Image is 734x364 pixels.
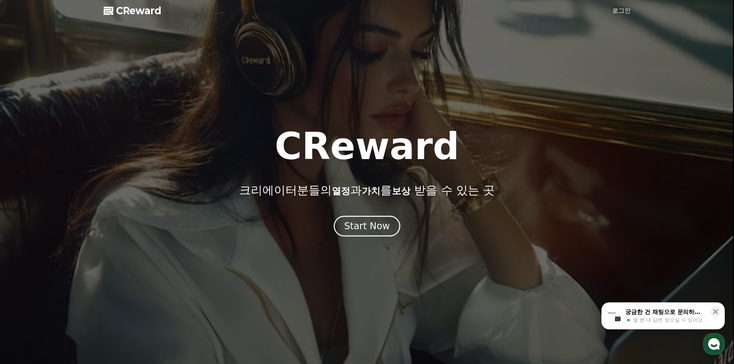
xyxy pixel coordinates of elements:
[334,223,400,231] a: Start Now
[362,186,380,196] span: 가치
[275,128,459,165] h1: CReward
[392,186,410,196] span: 보상
[116,5,161,17] span: CReward
[239,183,494,197] p: 크리에이터분들의 과 를 받을 수 있는 곳
[334,216,400,237] button: Start Now
[612,6,631,15] a: 로그인
[344,220,390,232] div: Start Now
[104,5,161,17] a: CReward
[332,186,350,196] span: 열정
